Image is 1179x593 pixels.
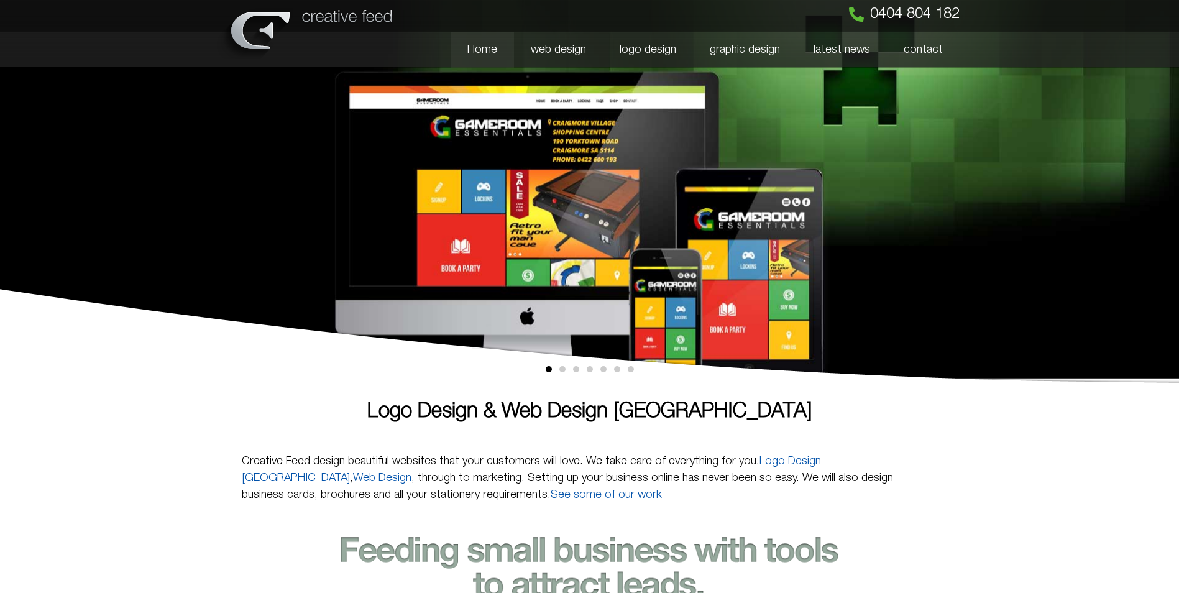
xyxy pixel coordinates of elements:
span: Go to slide 2 [559,366,566,372]
h1: Logo Design & Web Design [GEOGRAPHIC_DATA] [242,402,938,422]
span: 0404 804 182 [870,7,960,22]
a: Home [451,32,514,68]
span: Go to slide 7 [628,366,634,372]
a: contact [887,32,960,68]
span: Go to slide 3 [573,366,579,372]
a: logo design [603,32,693,68]
a: web design [514,32,603,68]
span: Go to slide 1 [546,366,552,372]
a: Logo Design [GEOGRAPHIC_DATA] [242,456,821,483]
a: graphic design [693,32,797,68]
span: Go to slide 5 [600,366,607,372]
span: Go to slide 6 [614,366,620,372]
p: Creative Feed design beautiful websites that your customers will love. We take care of everything... [242,453,938,503]
a: See some of our work [551,490,662,500]
a: Web Design [353,473,411,483]
nav: Menu [403,32,960,68]
span: Go to slide 4 [587,366,593,372]
a: 0404 804 182 [849,7,960,22]
a: latest news [797,32,887,68]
